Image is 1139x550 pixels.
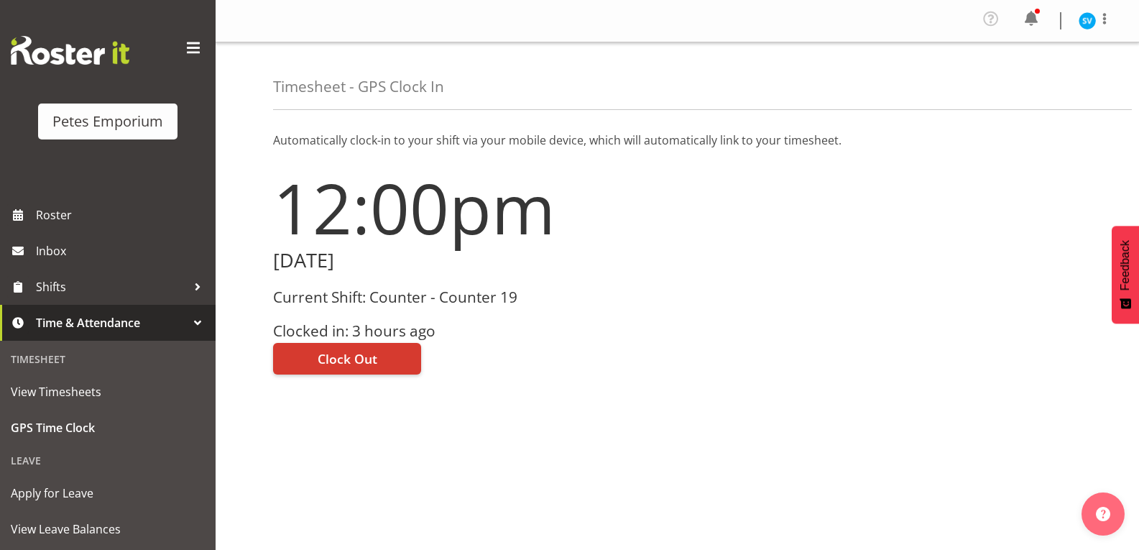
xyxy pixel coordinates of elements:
[4,446,212,475] div: Leave
[36,240,208,262] span: Inbox
[36,204,208,226] span: Roster
[4,475,212,511] a: Apply for Leave
[318,349,377,368] span: Clock Out
[36,276,187,298] span: Shifts
[1096,507,1110,521] img: help-xxl-2.png
[11,417,205,439] span: GPS Time Clock
[273,289,669,306] h3: Current Shift: Counter - Counter 19
[273,169,669,247] h1: 12:00pm
[4,374,212,410] a: View Timesheets
[52,111,163,132] div: Petes Emporium
[11,518,205,540] span: View Leave Balances
[11,482,205,504] span: Apply for Leave
[11,36,129,65] img: Rosterit website logo
[1119,240,1132,290] span: Feedback
[273,323,669,339] h3: Clocked in: 3 hours ago
[4,410,212,446] a: GPS Time Clock
[273,132,1082,149] p: Automatically clock-in to your shift via your mobile device, which will automatically link to you...
[4,344,212,374] div: Timesheet
[4,511,212,547] a: View Leave Balances
[11,381,205,403] span: View Timesheets
[1112,226,1139,324] button: Feedback - Show survey
[36,312,187,334] span: Time & Attendance
[273,343,421,375] button: Clock Out
[1079,12,1096,29] img: sasha-vandervalk6911.jpg
[273,78,444,95] h4: Timesheet - GPS Clock In
[273,249,669,272] h2: [DATE]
